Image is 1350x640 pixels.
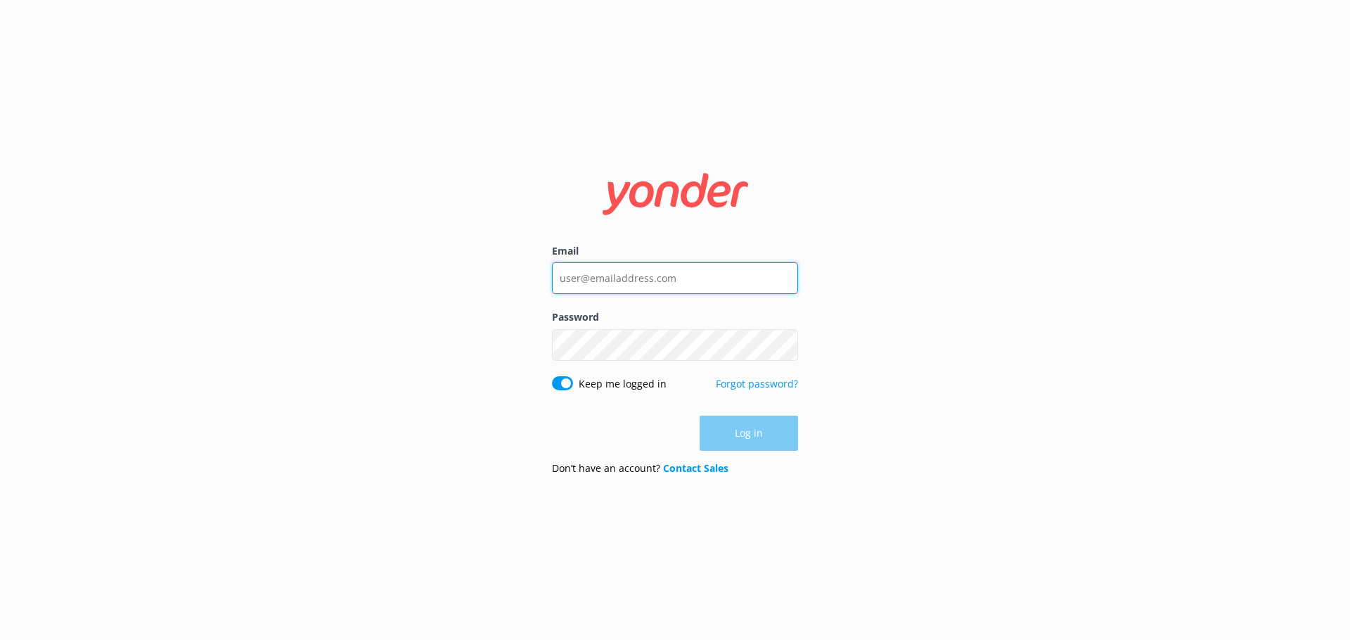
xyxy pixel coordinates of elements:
[663,461,728,475] a: Contact Sales
[770,331,798,359] button: Show password
[552,243,798,259] label: Email
[579,376,667,392] label: Keep me logged in
[552,461,728,476] p: Don’t have an account?
[716,377,798,390] a: Forgot password?
[552,262,798,294] input: user@emailaddress.com
[552,309,798,325] label: Password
